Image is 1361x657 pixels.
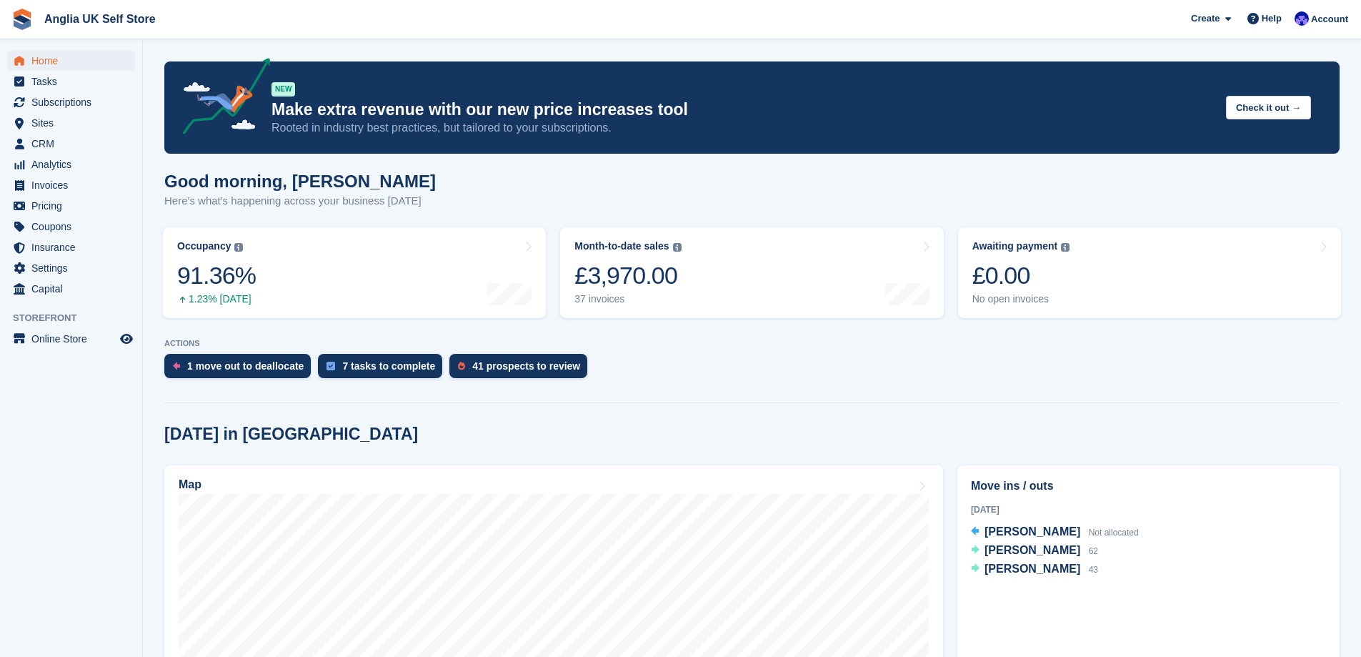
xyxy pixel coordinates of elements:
[7,134,135,154] a: menu
[7,92,135,112] a: menu
[984,525,1080,538] span: [PERSON_NAME]
[164,339,1340,348] p: ACTIONS
[163,227,546,318] a: Occupancy 91.36% 1.23% [DATE]
[164,425,418,444] h2: [DATE] in [GEOGRAPHIC_DATA]
[984,544,1080,556] span: [PERSON_NAME]
[234,243,243,252] img: icon-info-grey-7440780725fd019a000dd9b08b2336e03edf1995a4989e88bcd33f0948082b44.svg
[31,154,117,174] span: Analytics
[574,293,681,305] div: 37 invoices
[31,51,117,71] span: Home
[31,237,117,257] span: Insurance
[31,217,117,237] span: Coupons
[7,279,135,299] a: menu
[342,360,435,372] div: 7 tasks to complete
[971,523,1139,542] a: [PERSON_NAME] Not allocated
[271,99,1215,120] p: Make extra revenue with our new price increases tool
[1089,546,1098,556] span: 62
[271,82,295,97] div: NEW
[173,362,180,370] img: move_outs_to_deallocate_icon-f764333ba52eb49d3ac5e1228854f67142a1ed5810a6f6cc68b1a99e826820c5.svg
[31,175,117,195] span: Invoices
[13,311,142,325] span: Storefront
[164,172,436,191] h1: Good morning, [PERSON_NAME]
[31,258,117,278] span: Settings
[179,478,201,491] h2: Map
[1295,11,1309,26] img: Lewis Scotney
[971,503,1326,516] div: [DATE]
[31,113,117,133] span: Sites
[326,362,335,370] img: task-75834270c22a3079a89374b754ae025e5fb1db73e45f91037f5363f120a921f8.svg
[472,360,580,372] div: 41 prospects to review
[560,227,943,318] a: Month-to-date sales £3,970.00 37 invoices
[7,217,135,237] a: menu
[449,354,594,385] a: 41 prospects to review
[31,71,117,92] span: Tasks
[971,478,1326,495] h2: Move ins / outs
[7,237,135,257] a: menu
[958,227,1341,318] a: Awaiting payment £0.00 No open invoices
[187,360,304,372] div: 1 move out to deallocate
[171,58,271,139] img: price-adjustments-announcement-icon-8257ccfd72463d97f412b2fc003d46551f7dbcb40ab6d574587a9cd5c0d94...
[31,279,117,299] span: Capital
[7,258,135,278] a: menu
[7,154,135,174] a: menu
[7,196,135,216] a: menu
[11,9,33,30] img: stora-icon-8386f47178a22dfd0bd8f6a31ec36ba5ce8667c1dd55bd0f319d3a0aa187defe.svg
[318,354,449,385] a: 7 tasks to complete
[177,240,231,252] div: Occupancy
[574,240,669,252] div: Month-to-date sales
[177,261,256,290] div: 91.36%
[7,329,135,349] a: menu
[972,240,1058,252] div: Awaiting payment
[177,293,256,305] div: 1.23% [DATE]
[972,293,1070,305] div: No open invoices
[971,542,1098,560] a: [PERSON_NAME] 62
[1061,243,1070,252] img: icon-info-grey-7440780725fd019a000dd9b08b2336e03edf1995a4989e88bcd33f0948082b44.svg
[673,243,682,252] img: icon-info-grey-7440780725fd019a000dd9b08b2336e03edf1995a4989e88bcd33f0948082b44.svg
[7,175,135,195] a: menu
[31,92,117,112] span: Subscriptions
[972,261,1070,290] div: £0.00
[1262,11,1282,26] span: Help
[574,261,681,290] div: £3,970.00
[1089,565,1098,575] span: 43
[1311,12,1348,26] span: Account
[7,51,135,71] a: menu
[984,563,1080,575] span: [PERSON_NAME]
[458,362,465,370] img: prospect-51fa495bee0391a8d652442698ab0144808aea92771e9ea1ae160a38d050c398.svg
[7,113,135,133] a: menu
[7,71,135,92] a: menu
[1226,96,1311,119] button: Check it out →
[271,120,1215,136] p: Rooted in industry best practices, but tailored to your subscriptions.
[31,196,117,216] span: Pricing
[39,7,161,31] a: Anglia UK Self Store
[164,354,318,385] a: 1 move out to deallocate
[31,329,117,349] span: Online Store
[1089,528,1139,538] span: Not allocated
[971,560,1098,579] a: [PERSON_NAME] 43
[118,330,135,347] a: Preview store
[1191,11,1220,26] span: Create
[164,193,436,209] p: Here's what's happening across your business [DATE]
[31,134,117,154] span: CRM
